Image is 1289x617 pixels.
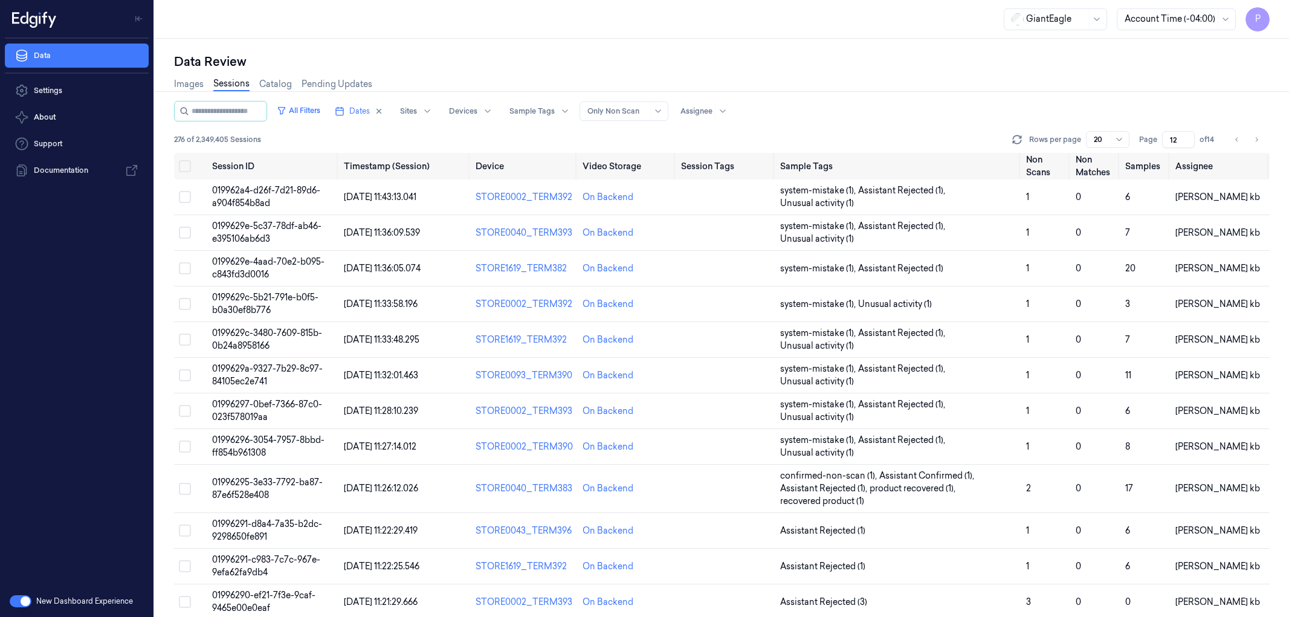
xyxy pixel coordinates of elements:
[1125,441,1130,452] span: 8
[5,158,149,183] a: Documentation
[780,375,854,388] span: Unusual activity (1)
[476,334,573,346] div: STORE1619_TERM392
[1125,525,1130,536] span: 6
[179,596,191,608] button: Select row
[1076,561,1081,572] span: 0
[1026,192,1029,202] span: 1
[1026,441,1029,452] span: 1
[1026,263,1029,274] span: 1
[780,298,858,311] span: system-mistake (1) ,
[780,340,854,352] span: Unusual activity (1)
[476,596,573,609] div: STORE0002_TERM393
[179,160,191,172] button: Select all
[476,191,573,204] div: STORE0002_TERM392
[212,363,323,387] span: 0199629a-9327-7b29-8c97-84105ec2e741
[212,399,322,422] span: 01996297-0bef-7366-87c0-023f578019aa
[179,560,191,572] button: Select row
[780,447,854,459] span: Unusual activity (1)
[1076,405,1081,416] span: 0
[583,560,633,573] div: On Backend
[780,220,858,233] span: system-mistake (1) ,
[1026,227,1029,238] span: 1
[780,434,858,447] span: system-mistake (1) ,
[1175,263,1260,274] span: [PERSON_NAME] kb
[5,44,149,68] a: Data
[858,262,943,275] span: Assistant Rejected (1)
[212,185,320,208] span: 019962a4-d26f-7d21-89d6-a904f854b8ad
[1076,441,1081,452] span: 0
[1076,299,1081,309] span: 0
[1076,192,1081,202] span: 0
[471,153,578,179] th: Device
[1125,227,1130,238] span: 7
[344,441,416,452] span: [DATE] 11:27:14.012
[179,227,191,239] button: Select row
[272,101,325,120] button: All Filters
[476,525,573,537] div: STORE0043_TERM396
[344,596,418,607] span: [DATE] 11:21:29.666
[583,441,633,453] div: On Backend
[344,299,418,309] span: [DATE] 11:33:58.196
[1071,153,1120,179] th: Non Matches
[858,184,948,197] span: Assistant Rejected (1) ,
[1175,405,1260,416] span: [PERSON_NAME] kb
[179,441,191,453] button: Select row
[179,405,191,417] button: Select row
[302,78,372,91] a: Pending Updates
[1076,227,1081,238] span: 0
[870,482,958,495] span: product recovered (1) ,
[179,334,191,346] button: Select row
[212,477,323,500] span: 01996295-3e33-7792-ba87-87e6f528e408
[476,560,573,573] div: STORE1619_TERM392
[1175,370,1260,381] span: [PERSON_NAME] kb
[330,102,388,121] button: Dates
[780,233,854,245] span: Unusual activity (1)
[780,327,858,340] span: system-mistake (1) ,
[858,298,932,311] span: Unusual activity (1)
[1026,405,1029,416] span: 1
[212,590,315,613] span: 01996290-ef21-7f3e-9caf-9465e00e0eaf
[780,184,858,197] span: system-mistake (1) ,
[1021,153,1071,179] th: Non Scans
[344,561,419,572] span: [DATE] 11:22:25.546
[1076,525,1081,536] span: 0
[212,292,318,315] span: 0199629c-5b21-791e-b0f5-b0a30ef8b776
[344,227,420,238] span: [DATE] 11:36:09.539
[583,334,633,346] div: On Backend
[780,262,858,275] span: system-mistake (1) ,
[1026,483,1031,494] span: 2
[212,328,322,351] span: 0199629c-3480-7609-815b-0b24a8958166
[5,132,149,156] a: Support
[174,53,1270,70] div: Data Review
[583,482,633,495] div: On Backend
[476,262,573,275] div: STORE1619_TERM382
[1139,134,1157,145] span: Page
[1125,596,1131,607] span: 0
[780,560,865,573] span: Assistant Rejected (1)
[1245,7,1270,31] button: P
[1076,334,1081,345] span: 0
[1125,192,1130,202] span: 6
[344,370,418,381] span: [DATE] 11:32:01.463
[1026,370,1029,381] span: 1
[1200,134,1219,145] span: of 14
[1125,334,1130,345] span: 7
[476,298,573,311] div: STORE0002_TERM392
[1175,561,1260,572] span: [PERSON_NAME] kb
[212,256,325,280] span: 0199629e-4aad-70e2-b095-c843fd3d0016
[174,134,261,145] span: 276 of 2,349,405 Sessions
[780,495,864,508] span: recovered product (1)
[858,220,948,233] span: Assistant Rejected (1) ,
[1076,596,1081,607] span: 0
[1229,131,1265,148] nav: pagination
[5,79,149,103] a: Settings
[780,596,867,609] span: Assistant Rejected (3)
[212,554,320,578] span: 01996291-c983-7c7c-967e-9efa62fa9db4
[1175,192,1260,202] span: [PERSON_NAME] kb
[1175,227,1260,238] span: [PERSON_NAME] kb
[179,525,191,537] button: Select row
[1026,596,1031,607] span: 3
[578,153,677,179] th: Video Storage
[858,434,948,447] span: Assistant Rejected (1) ,
[1120,153,1170,179] th: Samples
